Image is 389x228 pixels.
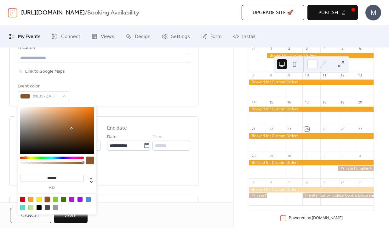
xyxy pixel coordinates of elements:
[196,28,226,45] a: Form
[87,28,119,45] a: Views
[87,7,139,19] b: Booking Availability
[249,80,374,85] div: Booked for Custom Orders
[365,5,381,20] div: M
[171,33,190,41] span: Settings
[251,100,256,104] div: 14
[37,205,42,210] div: #000000
[135,33,151,41] span: Design
[269,73,273,78] div: 8
[152,133,163,141] span: Time
[242,5,304,20] button: Upgrade site 🚀
[18,44,189,52] div: Location
[33,93,59,100] span: #8B572AFF
[77,197,83,202] div: #9013FE
[304,46,309,51] div: 3
[37,197,42,202] div: #F8E71C
[249,107,374,112] div: Booked for Custom Orders
[85,7,87,19] b: /
[322,153,327,158] div: 2
[10,208,51,223] button: Cancel
[86,197,91,202] div: #4A90E2
[312,215,343,221] a: [DOMAIN_NAME]
[45,197,50,202] div: #8B572A
[69,197,74,202] div: #BD10E0
[54,208,88,223] button: Save
[249,187,374,192] div: Booked for Custom Orders
[287,73,291,78] div: 9
[228,28,260,45] a: Install
[287,153,291,158] div: 30
[269,100,273,104] div: 15
[18,33,41,41] span: My Events
[249,133,374,139] div: Booked for Custom Orders
[340,73,345,78] div: 12
[289,215,343,221] div: Powered by
[338,166,374,171] div: Private Pumpkin Class Cookie Decorating Class AVAILABLE to Book
[61,197,66,202] div: #417505
[287,180,291,185] div: 7
[318,9,338,17] span: Publish
[253,9,293,17] span: Upgrade site 🚀
[28,205,33,210] div: #B8E986
[21,212,40,220] span: Cancel
[157,28,195,45] a: Settings
[251,153,256,158] div: 28
[287,100,291,104] div: 16
[107,133,117,141] span: Date
[47,28,85,45] a: Connect
[251,127,256,131] div: 21
[107,125,127,132] div: End date
[251,73,256,78] div: 7
[269,153,273,158] div: 29
[340,127,345,131] div: 26
[304,73,309,78] div: 10
[322,46,327,51] div: 4
[358,180,363,185] div: 11
[249,160,374,165] div: Booked for Custom Orders
[340,180,345,185] div: 10
[322,127,327,131] div: 25
[251,180,256,185] div: 5
[101,33,114,41] span: Views
[358,46,363,51] div: 6
[340,153,345,158] div: 3
[242,33,255,41] span: Install
[4,28,45,45] a: My Events
[269,127,273,131] div: 22
[322,73,327,78] div: 11
[304,180,309,185] div: 8
[322,180,327,185] div: 9
[45,205,50,210] div: #4A4A4A
[358,127,363,131] div: 27
[307,5,358,20] button: Publish
[249,193,267,198] div: Private Pumpkin Class Cookie Decorating Class AVAILABLE to Book
[20,186,84,190] label: hex
[269,46,273,51] div: 1
[304,100,309,104] div: 17
[287,127,291,131] div: 23
[269,180,273,185] div: 6
[21,7,85,19] a: [URL][DOMAIN_NAME]
[25,68,65,75] span: Link to Google Maps
[121,28,155,45] a: Design
[304,153,309,158] div: 1
[267,53,374,58] div: Booked for Custom Orders
[65,212,77,220] span: Save
[302,193,374,198] div: Private Pumpkin Class Cookie Decorating Class AVAILABLE to Book
[28,197,33,202] div: #F5A623
[8,8,17,18] img: logo
[20,205,25,210] div: #50E3C2
[287,46,291,51] div: 2
[340,100,345,104] div: 19
[340,46,345,51] div: 5
[358,153,363,158] div: 4
[358,100,363,104] div: 20
[53,205,58,210] div: #9B9B9B
[322,100,327,104] div: 18
[18,83,68,90] div: Event color
[210,33,222,41] span: Form
[53,197,58,202] div: #7ED321
[358,73,363,78] div: 13
[251,46,256,51] div: 31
